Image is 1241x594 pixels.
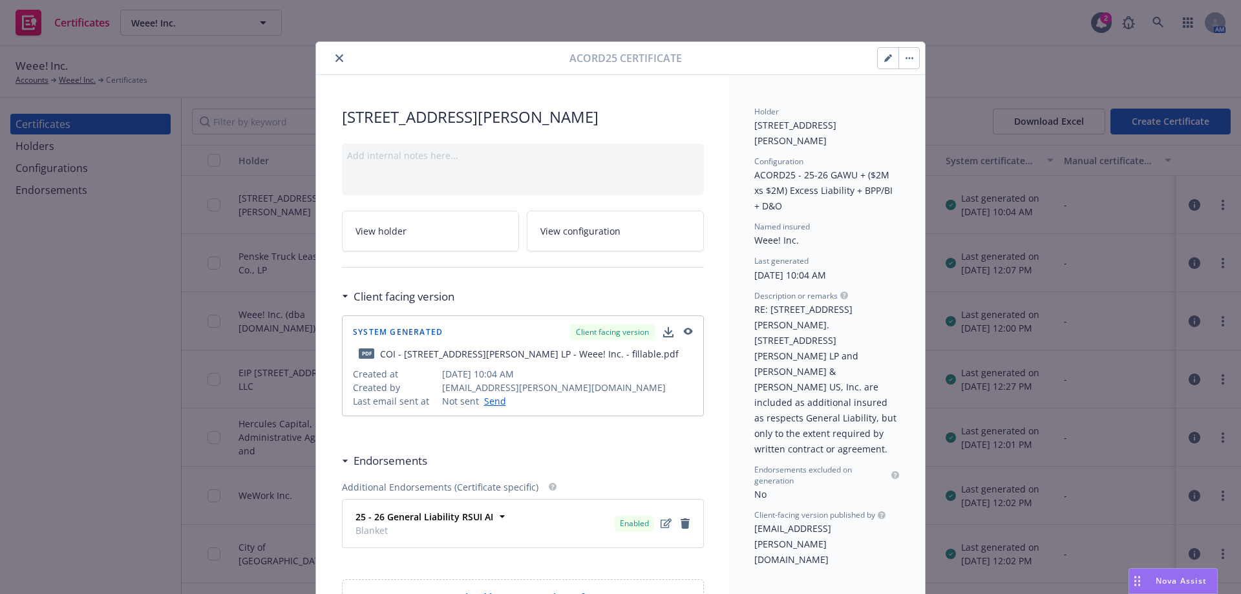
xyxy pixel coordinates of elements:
[1129,568,1218,594] button: Nova Assist
[754,464,889,486] span: Endorsements excluded on generation
[442,381,694,394] span: [EMAIL_ADDRESS][PERSON_NAME][DOMAIN_NAME]
[342,211,519,251] a: View holder
[342,288,454,305] div: Client facing version
[355,511,493,523] strong: 25 - 26 General Liability RSUI AI
[353,394,437,408] span: Last email sent at
[1129,569,1145,593] div: Drag to move
[754,522,831,566] span: [EMAIL_ADDRESS][PERSON_NAME][DOMAIN_NAME]
[359,348,374,358] span: pdf
[754,488,767,500] span: No
[354,288,454,305] h3: Client facing version
[620,518,649,529] span: Enabled
[332,50,347,66] button: close
[569,50,682,66] span: Acord25 Certificate
[353,381,437,394] span: Created by
[355,524,493,537] span: Blanket
[754,234,799,246] span: Weee! Inc.
[342,106,704,128] span: [STREET_ADDRESS][PERSON_NAME]
[754,156,803,167] span: Configuration
[754,269,826,281] span: [DATE] 10:04 AM
[380,347,679,361] div: COI - [STREET_ADDRESS][PERSON_NAME] LP - Weee! Inc. - fillable.pdf
[342,452,427,469] div: Endorsements
[754,255,809,266] span: Last generated
[754,169,895,212] span: ACORD25 - 25-26 GAWU + ($2M xs $2M) Excess Liability + BPP/BI + D&O
[479,394,506,408] a: Send
[569,324,655,340] div: Client facing version
[540,224,620,238] span: View configuration
[754,509,875,520] span: Client-facing version published by
[754,119,836,147] span: [STREET_ADDRESS][PERSON_NAME]
[342,480,538,494] span: Additional Endorsements (Certificate specific)
[353,328,443,336] span: System Generated
[1156,575,1207,586] span: Nova Assist
[754,303,899,455] span: RE: [STREET_ADDRESS][PERSON_NAME]. [STREET_ADDRESS][PERSON_NAME] LP and [PERSON_NAME] & [PERSON_N...
[754,106,779,117] span: Holder
[442,394,479,408] span: Not sent
[347,149,458,162] span: Add internal notes here...
[354,452,427,469] h3: Endorsements
[527,211,704,251] a: View configuration
[353,367,437,381] span: Created at
[355,224,407,238] span: View holder
[754,221,810,232] span: Named insured
[677,516,693,531] a: remove
[658,516,674,531] a: edit
[754,290,838,301] span: Description or remarks
[442,367,694,381] span: [DATE] 10:04 AM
